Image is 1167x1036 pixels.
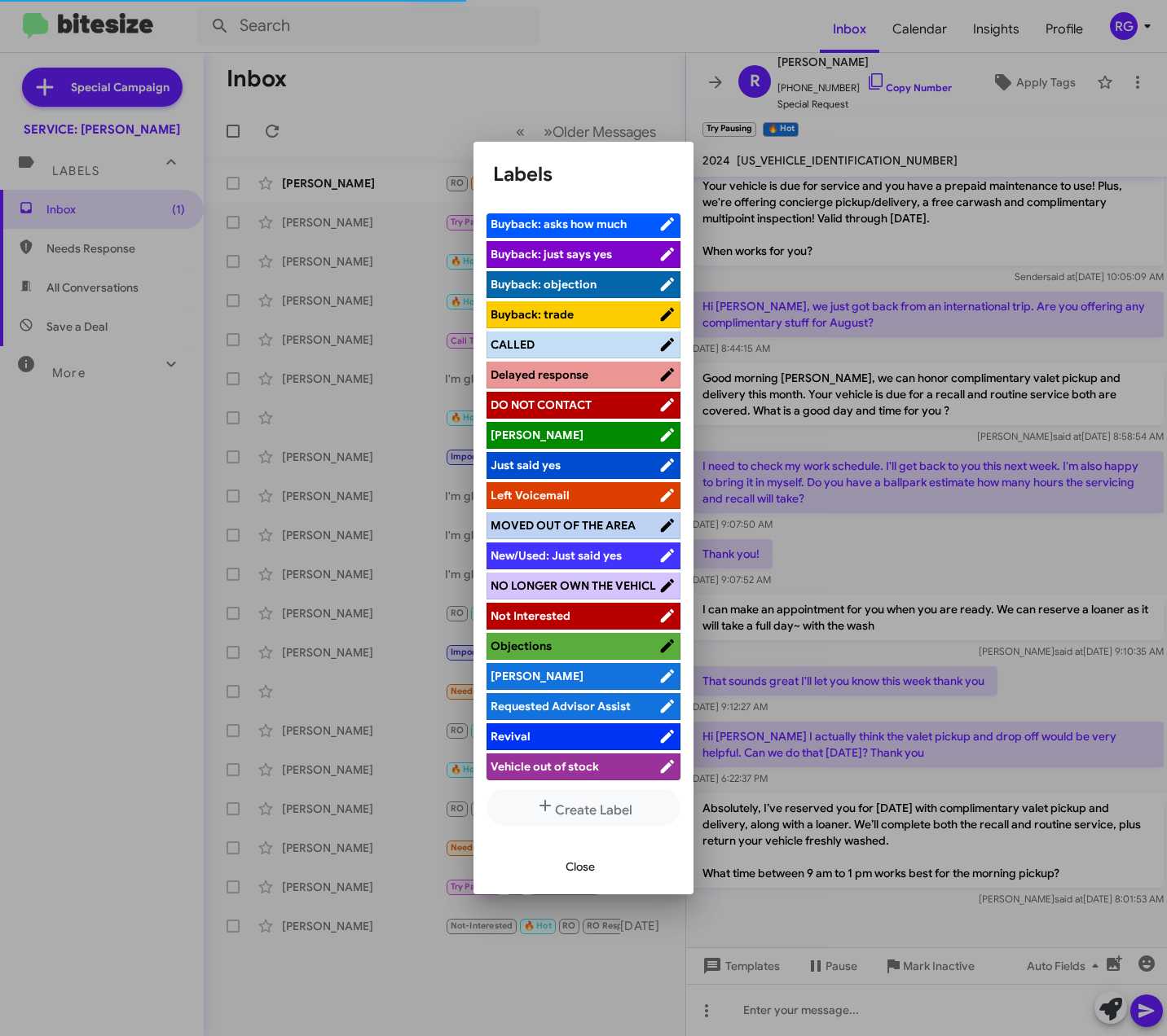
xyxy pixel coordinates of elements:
[491,699,631,713] span: Requested Advisor Assist
[566,852,595,881] span: Close
[491,639,552,653] span: Objections
[491,217,627,231] span: Buyback: asks how much
[491,759,599,774] span: Vehicle out of stock
[491,337,535,352] span: CALLED
[491,277,597,292] span: Buyback: objection
[493,161,674,187] h1: Labels
[491,367,588,382] span: Delayed response
[491,458,561,472] span: Just said yes
[491,729,531,744] span: Revival
[491,428,583,442] span: [PERSON_NAME]
[491,578,656,593] span: NO LONGER OWN THE VEHICL
[487,789,680,826] button: Create Label
[491,548,622,563] span: New/Used: Just said yes
[491,669,583,683] span: [PERSON_NAME]
[491,247,612,261] span: Buyback: just says yes
[491,307,574,322] span: Buyback: trade
[553,852,608,881] button: Close
[491,488,570,503] span: Left Voicemail
[491,608,570,623] span: Not Interested
[491,397,592,412] span: DO NOT CONTACT
[491,518,636,533] span: MOVED OUT OF THE AREA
